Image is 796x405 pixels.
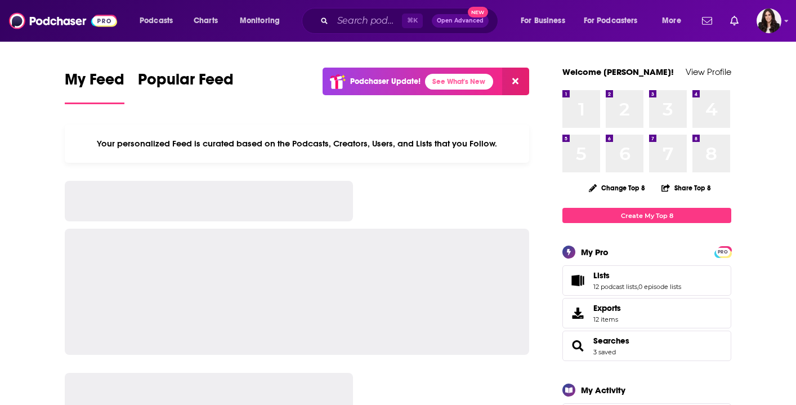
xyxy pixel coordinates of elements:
[726,11,743,30] a: Show notifications dropdown
[562,265,731,296] span: Lists
[593,270,681,281] a: Lists
[584,13,638,29] span: For Podcasters
[581,385,625,395] div: My Activity
[186,12,225,30] a: Charts
[576,12,654,30] button: open menu
[757,8,781,33] button: Show profile menu
[350,77,421,86] p: Podchaser Update!
[757,8,781,33] span: Logged in as RebeccaShapiro
[333,12,402,30] input: Search podcasts, credits, & more...
[637,283,638,291] span: ,
[425,74,493,90] a: See What's New
[593,270,610,281] span: Lists
[593,303,621,313] span: Exports
[662,13,681,29] span: More
[513,12,579,30] button: open menu
[716,247,730,256] a: PRO
[654,12,695,30] button: open menu
[562,298,731,328] a: Exports
[593,336,629,346] a: Searches
[468,7,488,17] span: New
[566,338,589,354] a: Searches
[757,8,781,33] img: User Profile
[132,12,187,30] button: open menu
[562,208,731,223] a: Create My Top 8
[593,315,621,323] span: 12 items
[593,348,616,356] a: 3 saved
[716,248,730,256] span: PRO
[232,12,294,30] button: open menu
[140,13,173,29] span: Podcasts
[65,124,529,163] div: Your personalized Feed is curated based on the Podcasts, Creators, Users, and Lists that you Follow.
[581,247,609,257] div: My Pro
[432,14,489,28] button: Open AdvancedNew
[9,10,117,32] img: Podchaser - Follow, Share and Rate Podcasts
[562,331,731,361] span: Searches
[521,13,565,29] span: For Business
[638,283,681,291] a: 0 episode lists
[697,11,717,30] a: Show notifications dropdown
[65,70,124,96] span: My Feed
[582,181,652,195] button: Change Top 8
[437,18,484,24] span: Open Advanced
[240,13,280,29] span: Monitoring
[566,305,589,321] span: Exports
[65,70,124,104] a: My Feed
[661,177,712,199] button: Share Top 8
[312,8,509,34] div: Search podcasts, credits, & more...
[562,66,674,77] a: Welcome [PERSON_NAME]!
[138,70,234,104] a: Popular Feed
[402,14,423,28] span: ⌘ K
[566,273,589,288] a: Lists
[686,66,731,77] a: View Profile
[138,70,234,96] span: Popular Feed
[194,13,218,29] span: Charts
[593,283,637,291] a: 12 podcast lists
